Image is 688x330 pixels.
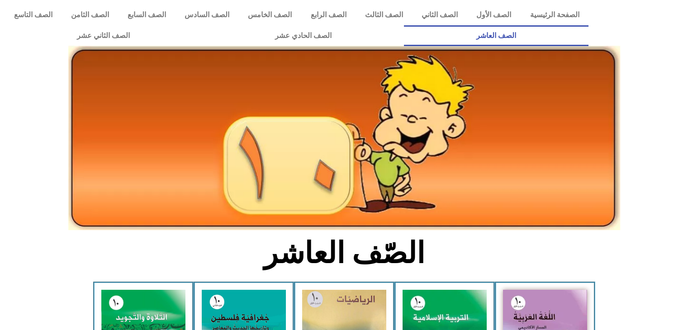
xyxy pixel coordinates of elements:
[467,5,521,25] a: الصف الأول
[521,5,588,25] a: الصفحة الرئيسية
[301,5,356,25] a: الصف الرابع
[118,5,175,25] a: الصف السابع
[5,5,62,25] a: الصف التاسع
[239,5,301,25] a: الصف الخامس
[5,25,202,46] a: الصف الثاني عشر
[62,5,118,25] a: الصف الثامن
[412,5,467,25] a: الصف الثاني
[176,5,239,25] a: الصف السادس
[356,5,412,25] a: الصف الثالث
[195,236,493,271] h2: الصّف العاشر
[404,25,588,46] a: الصف العاشر
[202,25,403,46] a: الصف الحادي عشر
